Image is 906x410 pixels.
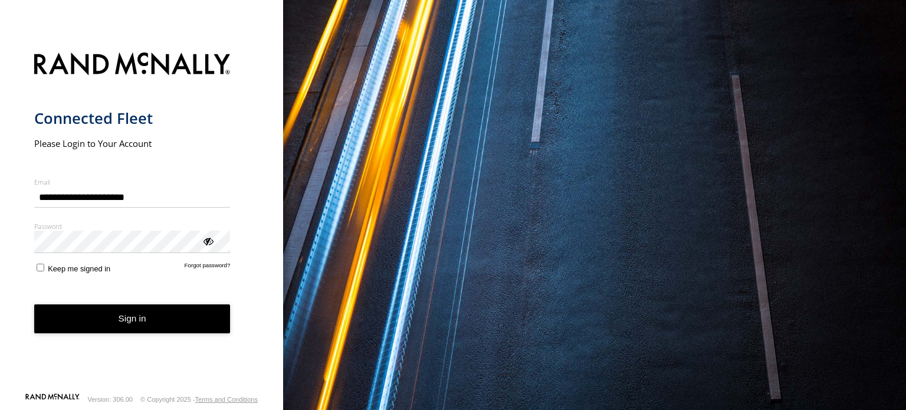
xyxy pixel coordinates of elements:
button: Sign in [34,304,231,333]
a: Visit our Website [25,393,80,405]
div: ViewPassword [202,235,214,247]
a: Forgot password? [185,262,231,273]
label: Email [34,178,231,186]
div: © Copyright 2025 - [140,396,258,403]
span: Keep me signed in [48,264,110,273]
label: Password [34,222,231,231]
a: Terms and Conditions [195,396,258,403]
form: main [34,45,250,392]
img: Rand McNally [34,50,231,80]
div: Version: 306.00 [88,396,133,403]
input: Keep me signed in [37,264,44,271]
h2: Please Login to Your Account [34,137,231,149]
h1: Connected Fleet [34,109,231,128]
